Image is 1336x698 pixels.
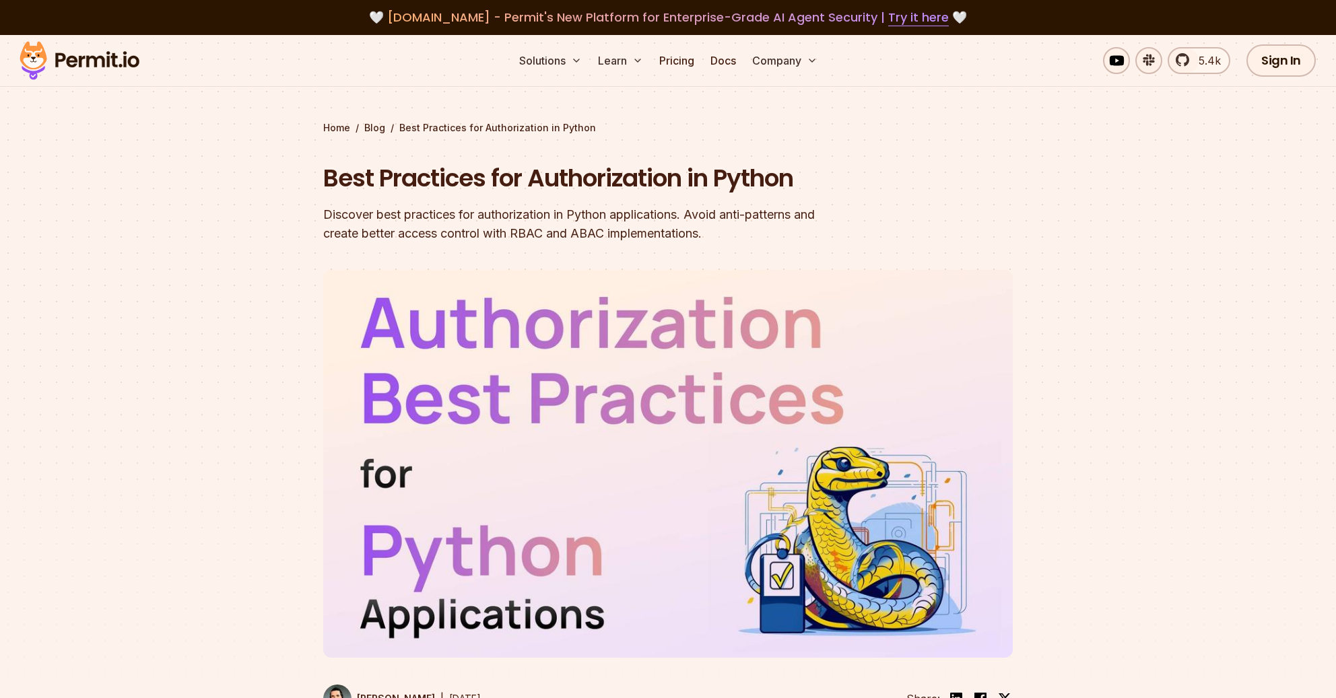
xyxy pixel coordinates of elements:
[1168,47,1230,74] a: 5.4k
[364,121,385,135] a: Blog
[747,47,823,74] button: Company
[593,47,648,74] button: Learn
[323,121,350,135] a: Home
[888,9,949,26] a: Try it here
[32,8,1304,27] div: 🤍 🤍
[323,270,1013,658] img: Best Practices for Authorization in Python
[323,121,1013,135] div: / /
[13,38,145,83] img: Permit logo
[514,47,587,74] button: Solutions
[1246,44,1316,77] a: Sign In
[1191,53,1221,69] span: 5.4k
[323,205,840,243] div: Discover best practices for authorization in Python applications. Avoid anti-patterns and create ...
[654,47,700,74] a: Pricing
[323,162,840,195] h1: Best Practices for Authorization in Python
[705,47,741,74] a: Docs
[387,9,949,26] span: [DOMAIN_NAME] - Permit's New Platform for Enterprise-Grade AI Agent Security |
